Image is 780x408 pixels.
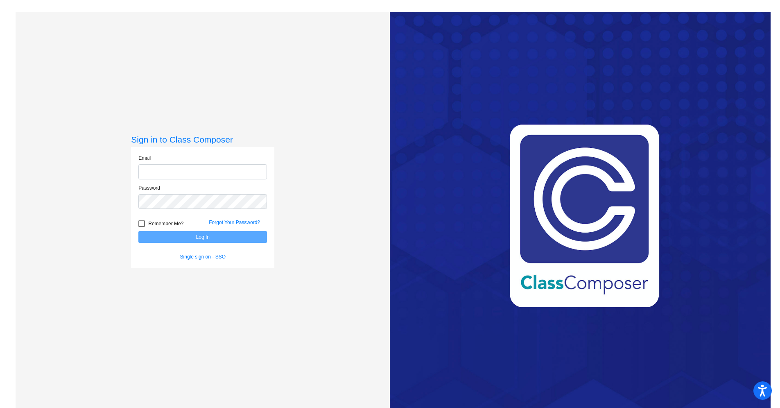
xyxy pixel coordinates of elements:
h3: Sign in to Class Composer [131,134,274,145]
label: Email [138,154,151,162]
label: Password [138,184,160,192]
span: Remember Me? [148,219,183,229]
a: Single sign on - SSO [180,254,226,260]
a: Forgot Your Password? [209,220,260,225]
button: Log In [138,231,267,243]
